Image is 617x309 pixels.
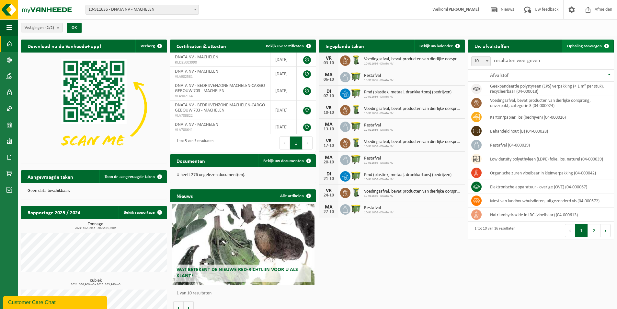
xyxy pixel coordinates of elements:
[175,60,265,65] span: RED25003990
[270,53,297,67] td: [DATE]
[350,121,361,132] img: WB-1100-HPE-GN-50
[322,210,335,214] div: 27-10
[419,44,453,48] span: Bekijk uw kalender
[170,40,233,52] h2: Certificaten & attesten
[485,138,614,152] td: restafval (04-000029)
[364,194,462,198] span: 10-911636 - DNATA NV
[364,206,394,211] span: Restafval
[280,137,290,149] button: Previous
[175,74,265,79] span: VLA902581
[364,145,462,149] span: 10-911636 - DNATA NV
[485,194,614,208] td: mest van landbouwhuisdieren, uitgezonderd vis (04-000572)
[270,81,297,101] td: [DATE]
[350,104,361,115] img: WB-0140-HPE-GN-50
[270,101,297,120] td: [DATE]
[175,122,218,127] span: DNATA NV - MACHELEN
[322,160,335,165] div: 20-10
[350,203,361,214] img: WB-1100-HPE-GN-50
[575,224,588,237] button: 1
[175,103,265,113] span: DNATA NV - BEDRIJVENZONE MACHELEN-CARGO GEBOUW 703 - MACHELEN
[322,138,335,144] div: VR
[24,227,167,230] span: 2024: 102,991 t - 2025: 81,590 t
[485,152,614,166] td: low density polyethyleen (LDPE) folie, los, naturel (04-000039)
[322,105,335,111] div: VR
[177,267,298,279] span: Wat betekent de nieuwe RED-richtlijn voor u als klant?
[175,113,265,118] span: VLA708822
[485,208,614,222] td: natriumhydroxide in IBC (vloeibaar) (04-000613)
[21,206,87,219] h2: Rapportage 2025 / 2024
[322,72,335,77] div: MA
[364,95,451,99] span: 10-911636 - DNATA NV
[364,189,462,194] span: Voedingsafval, bevat producten van dierlijke oorsprong, onverpakt, categorie 3
[364,156,394,161] span: Restafval
[350,137,361,148] img: WB-0140-HPE-GN-50
[275,189,315,202] a: Alle artikelen
[447,7,479,12] strong: [PERSON_NAME]
[175,55,218,60] span: DNATA NV - MACHELEN
[319,40,371,52] h2: Ingeplande taken
[3,295,108,309] iframe: chat widget
[28,189,160,193] p: Geen data beschikbaar.
[172,204,314,285] a: Wat betekent de nieuwe RED-richtlijn voor u als klant?
[24,279,167,286] h3: Kubiek
[322,77,335,82] div: 06-10
[364,78,394,82] span: 10-911636 - DNATA NV
[350,154,361,165] img: WB-1100-HPE-GN-50
[588,224,600,237] button: 2
[485,82,614,96] td: geëxpandeerde polystyreen (EPS) verpakking (< 1 m² per stuk), recycleerbaar (04-000018)
[322,144,335,148] div: 17-10
[322,94,335,99] div: 07-10
[45,26,54,30] count: (2/2)
[350,54,361,65] img: WB-0140-HPE-GN-50
[21,40,108,52] h2: Download nu de Vanheede+ app!
[350,170,361,181] img: WB-1100-HPE-GN-50
[322,155,335,160] div: MA
[173,136,213,150] div: 1 tot 5 van 5 resultaten
[175,94,265,99] span: VLA902164
[86,5,199,15] span: 10-911636 - DNATA NV - MACHELEN
[364,106,462,112] span: Voedingsafval, bevat producten van dierlijke oorsprong, onverpakt, categorie 3
[485,180,614,194] td: elektronische apparatuur - overige (OVE) (04-000067)
[322,205,335,210] div: MA
[177,291,313,296] p: 1 van 10 resultaten
[290,137,303,149] button: 1
[141,44,155,48] span: Verberg
[258,154,315,167] a: Bekijk uw documenten
[364,123,394,128] span: Restafval
[364,172,451,178] span: Pmd (plastiek, metaal, drankkartons) (bedrijven)
[472,57,490,66] span: 10
[175,127,265,133] span: VLA708641
[485,166,614,180] td: organische zuren vloeibaar in kleinverpakking (04-000042)
[364,211,394,215] span: 10-911636 - DNATA NV
[67,23,82,33] button: OK
[170,189,199,202] h2: Nieuws
[24,283,167,286] span: 2024: 356,900 m3 - 2025: 263,940 m3
[21,170,80,183] h2: Aangevraagde taken
[177,173,309,177] p: U heeft 276 ongelezen document(en).
[322,193,335,198] div: 24-10
[364,128,394,132] span: 10-911636 - DNATA NV
[322,177,335,181] div: 21-10
[270,120,297,134] td: [DATE]
[350,71,361,82] img: WB-1100-HPE-GN-50
[270,67,297,81] td: [DATE]
[135,40,166,53] button: Verberg
[322,127,335,132] div: 13-10
[364,112,462,115] span: 10-911636 - DNATA NV
[322,56,335,61] div: VR
[350,88,361,99] img: WB-1100-HPE-GN-50
[364,161,394,165] span: 10-911636 - DNATA NV
[119,206,166,219] a: Bekijk rapportage
[471,56,491,66] span: 10
[322,89,335,94] div: DI
[261,40,315,53] a: Bekijk uw certificaten
[490,73,508,78] span: Afvalstof
[322,61,335,65] div: 03-10
[322,172,335,177] div: DI
[21,53,167,162] img: Download de VHEPlus App
[485,124,614,138] td: behandeld hout (B) (04-000028)
[21,23,63,32] button: Vestigingen(2/2)
[322,111,335,115] div: 10-10
[468,40,516,52] h2: Uw afvalstoffen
